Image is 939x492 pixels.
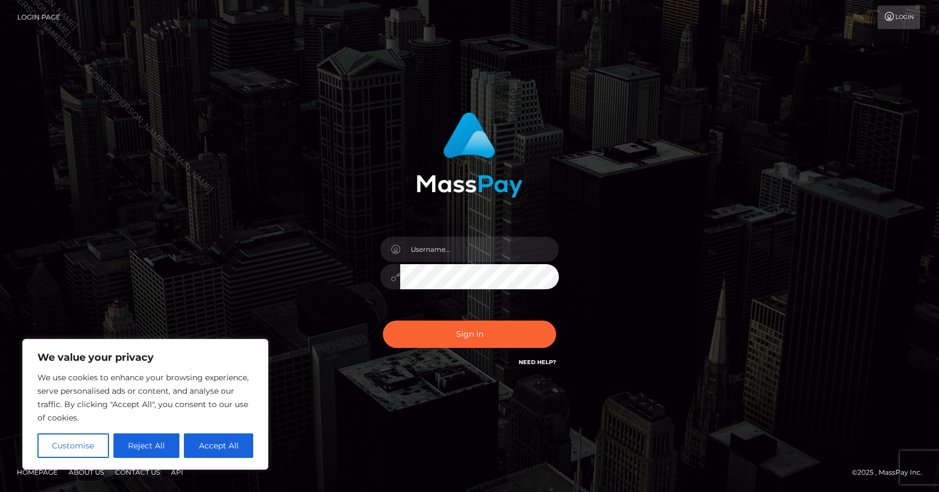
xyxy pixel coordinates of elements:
a: Need Help? [519,359,556,366]
p: We value your privacy [37,351,253,364]
a: Contact Us [111,464,164,481]
input: Username... [400,237,559,262]
p: We use cookies to enhance your browsing experience, serve personalised ads or content, and analys... [37,371,253,424]
a: Login [878,6,920,29]
button: Accept All [184,433,253,458]
button: Customise [37,433,109,458]
a: About Us [64,464,108,481]
button: Reject All [113,433,180,458]
a: Homepage [12,464,62,481]
a: API [167,464,188,481]
button: Sign in [383,321,556,348]
a: Login Page [17,6,60,29]
img: MassPay Login [416,112,523,198]
div: © 2025 , MassPay Inc. [852,466,931,479]
div: We value your privacy [22,339,268,470]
